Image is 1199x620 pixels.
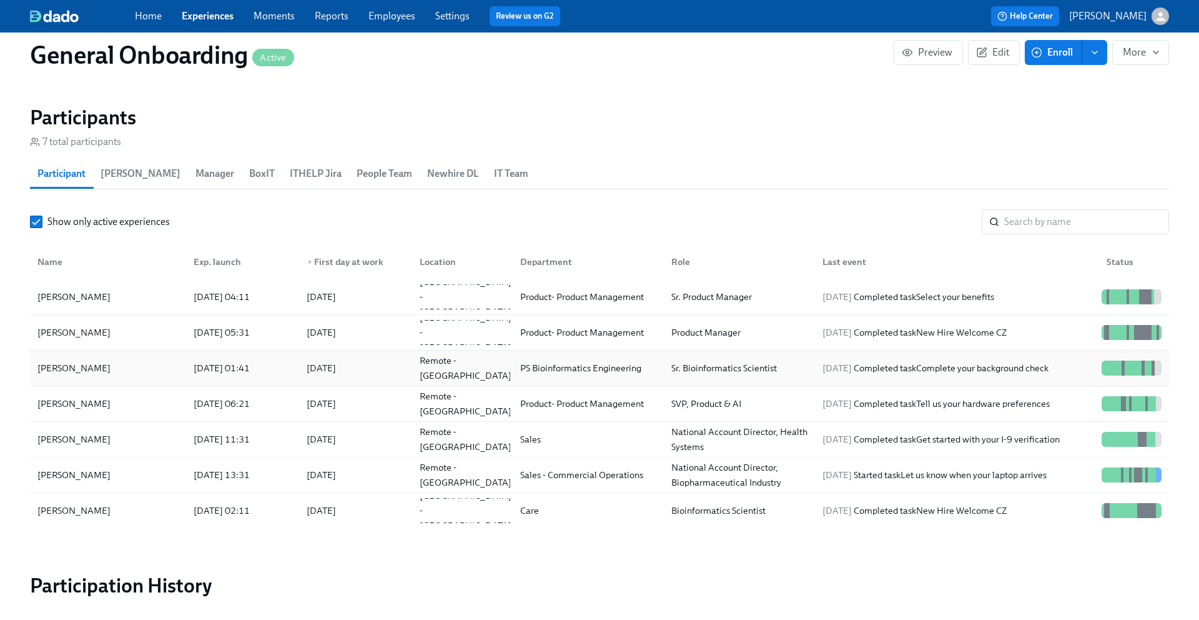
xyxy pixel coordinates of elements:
[968,40,1020,65] button: Edit
[817,503,1097,518] div: Completed task New Hire Welcome CZ
[427,165,479,182] span: Newhire DL
[307,467,336,482] div: [DATE]
[30,315,1169,351] div: [PERSON_NAME][DATE] 05:31[DATE][GEOGRAPHIC_DATA] - [GEOGRAPHIC_DATA]Product- Product ManagementPr...
[904,46,952,59] span: Preview
[297,249,410,274] div: ▼First day at work
[415,254,510,269] div: Location
[661,249,812,274] div: Role
[1025,40,1082,65] button: Enroll
[1123,46,1158,59] span: More
[817,467,1097,482] div: Started task Let us know when your laptop arrives
[189,289,297,304] div: [DATE] 04:11
[822,505,852,516] span: [DATE]
[812,249,1097,274] div: Last event
[30,422,1169,457] div: [PERSON_NAME][DATE] 11:31[DATE]Remote - [GEOGRAPHIC_DATA]SalesNational Account Director, Health S...
[368,10,415,22] a: Employees
[30,10,79,22] img: dado
[666,503,812,518] div: Bioinformatics Scientist
[822,398,852,409] span: [DATE]
[307,432,336,447] div: [DATE]
[47,215,170,229] span: Show only active experiences
[32,396,184,411] div: [PERSON_NAME]
[515,432,661,447] div: Sales
[666,424,812,454] div: National Account Director, Health Systems
[817,254,1097,269] div: Last event
[189,396,297,411] div: [DATE] 06:21
[30,493,1169,528] div: [PERSON_NAME][DATE] 02:11[DATE][GEOGRAPHIC_DATA] - [GEOGRAPHIC_DATA]CareBioinformatics Scientist[...
[1069,7,1169,25] button: [PERSON_NAME]
[822,291,852,302] span: [DATE]
[415,353,516,383] div: Remote - [GEOGRAPHIC_DATA]
[30,386,1169,422] div: [PERSON_NAME][DATE] 06:21[DATE]Remote - [GEOGRAPHIC_DATA]Product- Product ManagementSVP, Product ...
[189,254,297,269] div: Exp. launch
[817,325,1097,340] div: Completed task New Hire Welcome CZ
[415,488,516,533] div: [GEOGRAPHIC_DATA] - [GEOGRAPHIC_DATA]
[302,254,410,269] div: First day at work
[415,389,516,419] div: Remote - [GEOGRAPHIC_DATA]
[490,6,560,26] button: Review us on G2
[307,503,336,518] div: [DATE]
[30,10,135,22] a: dado
[30,135,121,149] div: 7 total participants
[32,249,184,274] div: Name
[189,467,297,482] div: [DATE] 13:31
[415,460,516,490] div: Remote - [GEOGRAPHIC_DATA]
[997,10,1053,22] span: Help Center
[32,361,116,376] div: [PERSON_NAME]
[30,573,1169,598] h2: Participation History
[415,310,516,355] div: [GEOGRAPHIC_DATA] - [GEOGRAPHIC_DATA]
[817,396,1097,411] div: Completed task Tell us your hardware preferences
[254,10,295,22] a: Moments
[189,432,297,447] div: [DATE] 11:31
[415,424,516,454] div: Remote - [GEOGRAPHIC_DATA]
[32,432,184,447] div: [PERSON_NAME]
[30,457,1169,493] div: [PERSON_NAME][DATE] 13:31[DATE]Remote - [GEOGRAPHIC_DATA]Sales - Commercial OperationsNational Ac...
[515,361,661,376] div: PS Bioinformatics Engineering
[1097,249,1167,274] div: Status
[30,40,294,70] h1: General Onboarding
[515,254,661,269] div: Department
[435,10,470,22] a: Settings
[32,289,184,304] div: [PERSON_NAME]
[666,361,812,376] div: Sr. Bioinformatics Scientist
[1004,209,1169,234] input: Search by name
[515,503,661,518] div: Care
[666,325,812,340] div: Product Manager
[822,434,852,445] span: [DATE]
[30,105,1169,130] h2: Participants
[515,325,661,340] div: Product- Product Management
[410,249,510,274] div: Location
[415,274,516,319] div: [GEOGRAPHIC_DATA] - [GEOGRAPHIC_DATA]
[894,40,963,65] button: Preview
[817,289,1097,304] div: Completed task Select your benefits
[822,327,852,338] span: [DATE]
[357,165,412,182] span: People Team
[189,361,297,376] div: [DATE] 01:41
[307,396,336,411] div: [DATE]
[1112,40,1169,65] button: More
[979,46,1009,59] span: Edit
[1102,254,1167,269] div: Status
[666,396,812,411] div: SVP, Product & AI
[510,249,661,274] div: Department
[822,469,852,481] span: [DATE]
[30,351,1169,386] div: [PERSON_NAME][DATE] 01:41[DATE]Remote - [GEOGRAPHIC_DATA]PS Bioinformatics EngineeringSr. Bioinfo...
[1034,46,1073,59] span: Enroll
[496,10,554,22] a: Review us on G2
[515,289,661,304] div: Product- Product Management
[37,165,86,182] span: Participant
[182,10,234,22] a: Experiences
[515,396,661,411] div: Product- Product Management
[189,325,297,340] div: [DATE] 05:31
[252,53,294,62] span: Active
[32,503,184,518] div: [PERSON_NAME]
[32,254,184,269] div: Name
[135,10,162,22] a: Home
[315,10,348,22] a: Reports
[515,467,661,482] div: Sales - Commercial Operations
[307,289,336,304] div: [DATE]
[817,361,1097,376] div: Completed task Complete your background check
[666,289,812,304] div: Sr. Product Manager
[101,165,180,182] span: [PERSON_NAME]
